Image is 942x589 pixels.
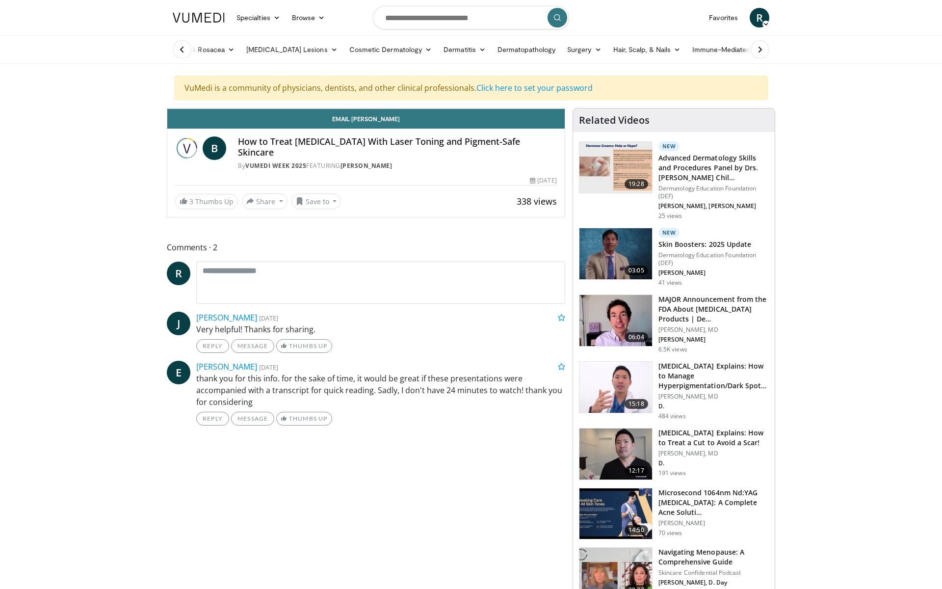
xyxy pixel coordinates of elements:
a: 3 Thumbs Up [175,194,238,209]
a: 06:04 MAJOR Announcement from the FDA About [MEDICAL_DATA] Products | De… [PERSON_NAME], MD [PERS... [579,294,769,353]
p: [PERSON_NAME], MD [658,326,769,334]
a: Thumbs Up [276,339,332,353]
small: [DATE] [259,363,278,372]
a: Browse [286,8,331,27]
a: Cosmetic Dermatology [343,40,438,59]
a: Click here to set your password [476,82,593,93]
p: Dermatology Education Foundation (DEF) [658,185,769,200]
span: 3 [189,197,193,206]
p: [PERSON_NAME], D. Day [658,579,769,587]
p: [PERSON_NAME], [PERSON_NAME] [658,202,769,210]
button: Save to [291,193,341,209]
p: 191 views [658,469,686,477]
video-js: Video Player [167,108,565,109]
a: Message [231,339,274,353]
img: dd29cf01-09ec-4981-864e-72915a94473e.150x105_q85_crop-smart_upscale.jpg [579,142,652,193]
p: [PERSON_NAME] [658,336,769,344]
a: 03:05 New Skin Boosters: 2025 Update Dermatology Education Foundation (DEF) [PERSON_NAME] 41 views [579,228,769,287]
a: Surgery [561,40,607,59]
a: 19:28 New Advanced Dermatology Skills and Procedures Panel by Drs. [PERSON_NAME] Chil… Dermatolog... [579,141,769,220]
span: Comments 2 [167,241,565,254]
p: 25 views [658,212,682,220]
img: 092c87d8-d143-4efc-9437-4fffa04c08c8.150x105_q85_crop-smart_upscale.jpg [579,488,652,539]
h3: Skin Boosters: 2025 Update [658,240,769,249]
a: [PERSON_NAME] [196,312,257,323]
p: D. [658,402,769,410]
a: [PERSON_NAME] [340,161,392,170]
h3: Navigating Menopause: A Comprehensive Guide [658,547,769,567]
a: J [167,312,190,335]
span: 338 views [517,195,557,207]
p: [PERSON_NAME] [658,269,769,277]
a: Favorites [703,8,744,27]
a: Vumedi Week 2025 [245,161,306,170]
img: 24945916-2cf7-46e8-ba42-f4b460d6138e.150x105_q85_crop-smart_upscale.jpg [579,428,652,480]
span: 15:18 [625,399,648,409]
p: [PERSON_NAME], MD [658,450,769,457]
a: Immune-Mediated [686,40,766,59]
img: e1503c37-a13a-4aad-9ea8-1e9b5ff728e6.150x105_q85_crop-smart_upscale.jpg [579,362,652,413]
span: 03:05 [625,266,648,275]
p: New [658,141,680,151]
span: 14:50 [625,525,648,535]
p: [PERSON_NAME] [658,519,769,527]
img: Vumedi Week 2025 [175,136,199,160]
p: 41 views [658,279,682,287]
a: Reply [196,412,229,426]
p: thank you for this info. for the sake of time, it would be great if these presentations were acco... [196,373,565,408]
span: 06:04 [625,332,648,342]
p: 6.5K views [658,346,687,353]
a: R [750,8,769,27]
small: [DATE] [259,314,278,322]
input: Search topics, interventions [373,6,569,29]
a: [PERSON_NAME] [196,361,257,372]
span: 12:17 [625,466,648,476]
h3: [MEDICAL_DATA] Explains: How to Treat a Cut to Avoid a Scar! [658,428,769,448]
a: Dermatitis [438,40,492,59]
img: VuMedi Logo [173,13,225,23]
h4: Related Videos [579,114,650,126]
p: D. [658,459,769,467]
a: Thumbs Up [276,412,332,426]
a: 15:18 [MEDICAL_DATA] Explains: How to Manage Hyperpigmentation/Dark Spots o… [PERSON_NAME], MD D.... [579,361,769,420]
a: Specialties [231,8,286,27]
p: [PERSON_NAME], MD [658,393,769,401]
a: E [167,361,190,384]
a: Hair, Scalp, & Nails [607,40,686,59]
a: 12:17 [MEDICAL_DATA] Explains: How to Treat a Cut to Avoid a Scar! [PERSON_NAME], MD D. 191 views [579,428,769,480]
p: Very helpful! Thanks for sharing. [196,323,565,335]
span: 19:28 [625,179,648,189]
a: [MEDICAL_DATA] Lesions [240,40,343,59]
p: New [658,228,680,238]
a: Acne & Rosacea [167,40,240,59]
div: VuMedi is a community of physicians, dentists, and other clinical professionals. [174,76,768,100]
a: Email [PERSON_NAME] [167,109,565,129]
a: Dermatopathology [492,40,561,59]
div: [DATE] [530,176,556,185]
a: Reply [196,339,229,353]
div: By FEATURING [238,161,557,170]
p: Dermatology Education Foundation (DEF) [658,251,769,267]
h3: Microsecond 1064nm Nd:YAG [MEDICAL_DATA]: A Complete Acne Soluti… [658,488,769,517]
h3: Advanced Dermatology Skills and Procedures Panel by Drs. [PERSON_NAME] Chil… [658,153,769,183]
p: Skincare Confidential Podcast [658,569,769,577]
h3: [MEDICAL_DATA] Explains: How to Manage Hyperpigmentation/Dark Spots o… [658,361,769,391]
p: 70 views [658,529,682,537]
a: Message [231,412,274,426]
a: R [167,262,190,285]
p: 484 views [658,412,686,420]
a: B [203,136,226,160]
button: Share [242,193,288,209]
a: 14:50 Microsecond 1064nm Nd:YAG [MEDICAL_DATA]: A Complete Acne Soluti… [PERSON_NAME] 70 views [579,488,769,540]
img: b8d0b268-5ea7-42fe-a1b9-7495ab263df8.150x105_q85_crop-smart_upscale.jpg [579,295,652,346]
img: 5d8405b0-0c3f-45ed-8b2f-ed15b0244802.150x105_q85_crop-smart_upscale.jpg [579,228,652,279]
h3: MAJOR Announcement from the FDA About [MEDICAL_DATA] Products | De… [658,294,769,324]
h4: How to Treat [MEDICAL_DATA] With Laser Toning and Pigment-Safe Skincare [238,136,557,158]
